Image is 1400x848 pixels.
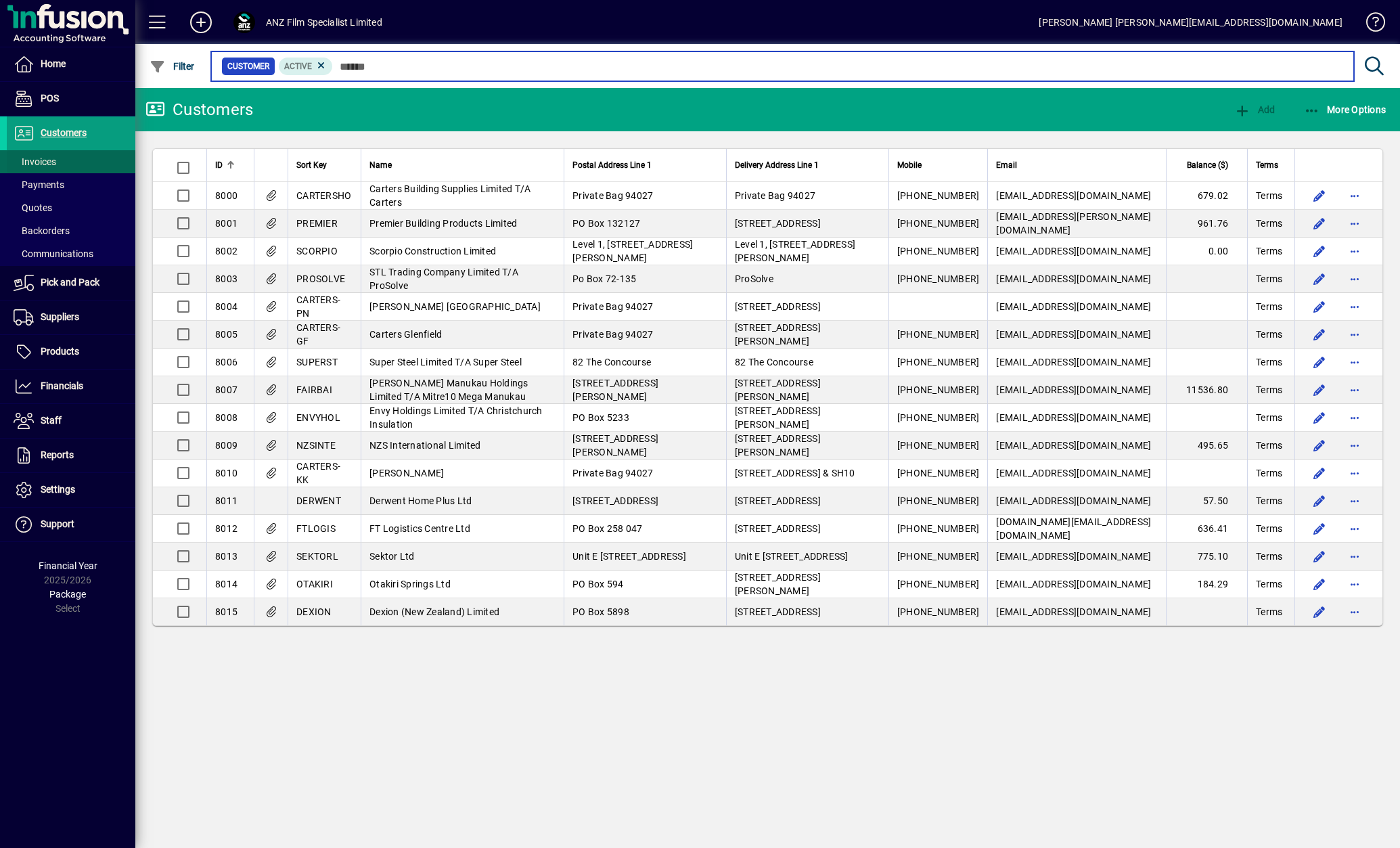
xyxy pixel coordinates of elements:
span: [STREET_ADDRESS][PERSON_NAME] [735,572,821,596]
span: POS [41,93,59,104]
span: [PHONE_NUMBER] [897,440,980,451]
div: ANZ Film Specialist Limited [266,12,382,33]
span: [STREET_ADDRESS][PERSON_NAME] [735,433,821,458]
button: More options [1344,545,1365,567]
span: Payments [14,179,64,190]
span: Add [1234,104,1275,115]
span: 8001 [215,218,238,229]
td: 495.65 [1166,432,1247,460]
span: FAIRBAI [296,384,332,395]
span: Settings [41,484,75,495]
span: 82 The Concourse [572,357,651,367]
span: Email [996,158,1017,173]
span: Communications [14,248,93,259]
span: [STREET_ADDRESS] & SH10 [735,468,855,478]
span: Terms [1256,466,1282,480]
button: More options [1344,434,1365,456]
span: Super Steel Limited T/A Super Steel [369,357,522,367]
span: PO Box 258 047 [572,523,643,534]
button: Edit [1309,351,1330,373]
span: ENVYHOL [296,412,340,423]
span: PO Box 594 [572,579,624,589]
span: Private Bag 94027 [572,190,653,201]
span: Envy Holdings Limited T/A Christchurch Insulation [369,405,543,430]
span: Level 1, [STREET_ADDRESS][PERSON_NAME] [572,239,693,263]
span: [PHONE_NUMBER] [897,412,980,423]
td: 679.02 [1166,182,1247,210]
button: Profile [223,10,266,35]
span: [PHONE_NUMBER] [897,579,980,589]
a: Products [7,335,135,369]
span: Terms [1256,550,1282,563]
span: [PHONE_NUMBER] [897,384,980,395]
button: Edit [1309,407,1330,428]
span: 8013 [215,551,238,562]
span: [EMAIL_ADDRESS][DOMAIN_NAME] [996,551,1151,562]
span: [PERSON_NAME] [369,468,444,478]
div: Balance ($) [1175,158,1240,173]
button: More options [1344,573,1365,595]
span: 8004 [215,301,238,312]
button: More options [1344,379,1365,401]
span: [STREET_ADDRESS] [735,301,821,312]
span: Terms [1256,383,1282,397]
span: [EMAIL_ADDRESS][DOMAIN_NAME] [996,579,1151,589]
span: SEKTORL [296,551,338,562]
button: Edit [1309,601,1330,623]
span: 8015 [215,606,238,617]
button: Edit [1309,490,1330,512]
td: 11536.80 [1166,376,1247,404]
span: [STREET_ADDRESS] [735,218,821,229]
span: [STREET_ADDRESS][PERSON_NAME] [735,378,821,402]
a: Support [7,508,135,541]
span: Filter [150,61,195,72]
span: Unit E [STREET_ADDRESS] [572,551,686,562]
span: CARTERS-PN [296,294,340,319]
button: Edit [1309,545,1330,567]
span: CARTERS-GF [296,322,340,347]
span: [EMAIL_ADDRESS][DOMAIN_NAME] [996,384,1151,395]
div: Name [369,158,556,173]
span: ID [215,158,223,173]
span: Terms [1256,522,1282,535]
button: More options [1344,213,1365,234]
td: 57.50 [1166,487,1247,515]
button: Edit [1309,268,1330,290]
span: More Options [1304,104,1386,115]
span: Terms [1256,605,1282,619]
span: [EMAIL_ADDRESS][DOMAIN_NAME] [996,301,1151,312]
span: Carters Building Supplies Limited T/A Carters [369,183,530,208]
span: [PHONE_NUMBER] [897,551,980,562]
span: [EMAIL_ADDRESS][DOMAIN_NAME] [996,190,1151,201]
td: 0.00 [1166,238,1247,265]
button: Edit [1309,518,1330,539]
span: Pick and Pack [41,277,99,288]
span: OTAKIRI [296,579,333,589]
span: 8006 [215,357,238,367]
div: [PERSON_NAME] [PERSON_NAME][EMAIL_ADDRESS][DOMAIN_NAME] [1039,12,1342,33]
span: 8008 [215,412,238,423]
span: Home [41,58,66,69]
a: Settings [7,473,135,507]
span: 8014 [215,579,238,589]
span: [STREET_ADDRESS] [572,495,658,506]
span: Financial Year [39,560,97,571]
span: PO Box 132127 [572,218,640,229]
span: Terms [1256,300,1282,313]
span: [STREET_ADDRESS] [735,606,821,617]
button: More options [1344,185,1365,206]
a: Suppliers [7,300,135,334]
span: Terms [1256,355,1282,369]
a: Financials [7,370,135,403]
span: Delivery Address Line 1 [735,158,819,173]
button: Filter [146,54,198,79]
mat-chip: Activation Status: Active [279,58,333,75]
span: Carters Glenfield [369,329,442,340]
span: Terms [1256,158,1278,173]
span: [PHONE_NUMBER] [897,246,980,256]
span: Sort Key [296,158,327,173]
button: More options [1344,240,1365,262]
span: Quotes [14,202,52,213]
span: 8011 [215,495,238,506]
span: DEXION [296,606,332,617]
